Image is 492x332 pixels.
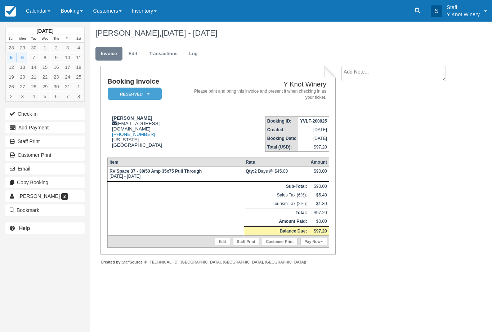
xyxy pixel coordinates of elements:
b: Help [19,225,30,231]
td: $1.80 [309,199,329,208]
th: Sub-Total: [244,182,309,191]
a: Staff Print [233,238,259,245]
a: 29 [39,82,50,92]
td: 2 Days @ $45.00 [244,167,309,182]
a: Pay Now [300,238,327,245]
a: 23 [51,72,62,82]
th: Sun [6,35,17,43]
button: Email [5,163,85,174]
strong: Created by: [100,260,122,264]
strong: [PERSON_NAME] [112,115,152,121]
a: Staff Print [5,136,85,147]
a: 1 [39,43,50,53]
td: $97.20 [309,208,329,217]
h2: Y Knot Winery [194,81,326,88]
span: [DATE] - [DATE] [161,28,217,37]
a: 28 [6,43,17,53]
a: Edit [215,238,230,245]
td: $90.00 [309,182,329,191]
th: Amount Paid: [244,217,309,226]
a: 4 [73,43,84,53]
a: Transactions [143,47,183,61]
a: 17 [62,62,73,72]
a: 11 [73,53,84,62]
a: 27 [17,82,28,92]
p: Staff [447,4,480,11]
p: Y Knot Winery [447,11,480,18]
a: 6 [51,92,62,101]
td: $97.20 [298,143,329,152]
td: [DATE] [298,134,329,143]
span: 2 [61,193,68,200]
a: 28 [28,82,39,92]
strong: $97.20 [314,229,327,234]
a: 12 [6,62,17,72]
th: Booking ID: [265,117,298,126]
div: S [431,5,442,17]
td: Tourism Tax (2%): [244,199,309,208]
th: Booking Date: [265,134,298,143]
td: [DATE] [298,125,329,134]
h1: Booking Invoice [107,78,191,85]
a: 10 [62,53,73,62]
img: checkfront-main-nav-mini-logo.png [5,6,16,17]
a: 8 [39,53,50,62]
th: Mon [17,35,28,43]
button: Check-in [5,108,85,120]
strong: Source IP: [130,260,149,264]
a: 20 [17,72,28,82]
a: 15 [39,62,50,72]
td: $0.00 [309,217,329,226]
th: Total (USD): [265,143,298,152]
a: 5 [6,53,17,62]
td: Sales Tax (6%): [244,191,309,199]
td: [DATE] - [DATE] [107,167,244,182]
a: 30 [28,43,39,53]
a: Help [5,222,85,234]
button: Bookmark [5,204,85,216]
button: Copy Booking [5,177,85,188]
div: [EMAIL_ADDRESS][DOMAIN_NAME] [US_STATE] [GEOGRAPHIC_DATA] [107,115,191,148]
a: 7 [62,92,73,101]
address: Please print and bring this invoice and present it when checking in as your ticket. [194,88,326,101]
a: Customer Print [262,238,298,245]
h1: [PERSON_NAME], [95,29,454,37]
button: Add Payment [5,122,85,133]
a: 21 [28,72,39,82]
a: 19 [6,72,17,82]
a: Log [184,47,203,61]
em: Reserved [108,88,162,100]
strong: Qty [246,169,254,174]
a: 26 [6,82,17,92]
a: 2 [6,92,17,101]
th: Wed [39,35,50,43]
a: 5 [39,92,50,101]
a: Customer Print [5,149,85,161]
a: 3 [62,43,73,53]
a: 22 [39,72,50,82]
a: 18 [73,62,84,72]
div: $90.00 [310,169,327,180]
a: 7 [28,53,39,62]
th: Total: [244,208,309,217]
th: Balance Due: [244,226,309,236]
a: 29 [17,43,28,53]
div: Staff [TECHNICAL_ID] ([GEOGRAPHIC_DATA], [GEOGRAPHIC_DATA], [GEOGRAPHIC_DATA]) [100,260,336,265]
th: Item [107,158,244,167]
a: 13 [17,62,28,72]
a: 16 [51,62,62,72]
th: Fri [62,35,73,43]
a: 2 [51,43,62,53]
th: Created: [265,125,298,134]
a: 30 [51,82,62,92]
a: 3 [17,92,28,101]
th: Tue [28,35,39,43]
a: Edit [123,47,143,61]
strong: YVLF-200925 [300,119,327,124]
a: Invoice [95,47,122,61]
a: 25 [73,72,84,82]
a: [PERSON_NAME] 2 [5,190,85,202]
th: Thu [51,35,62,43]
a: 1 [73,82,84,92]
td: $5.40 [309,191,329,199]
